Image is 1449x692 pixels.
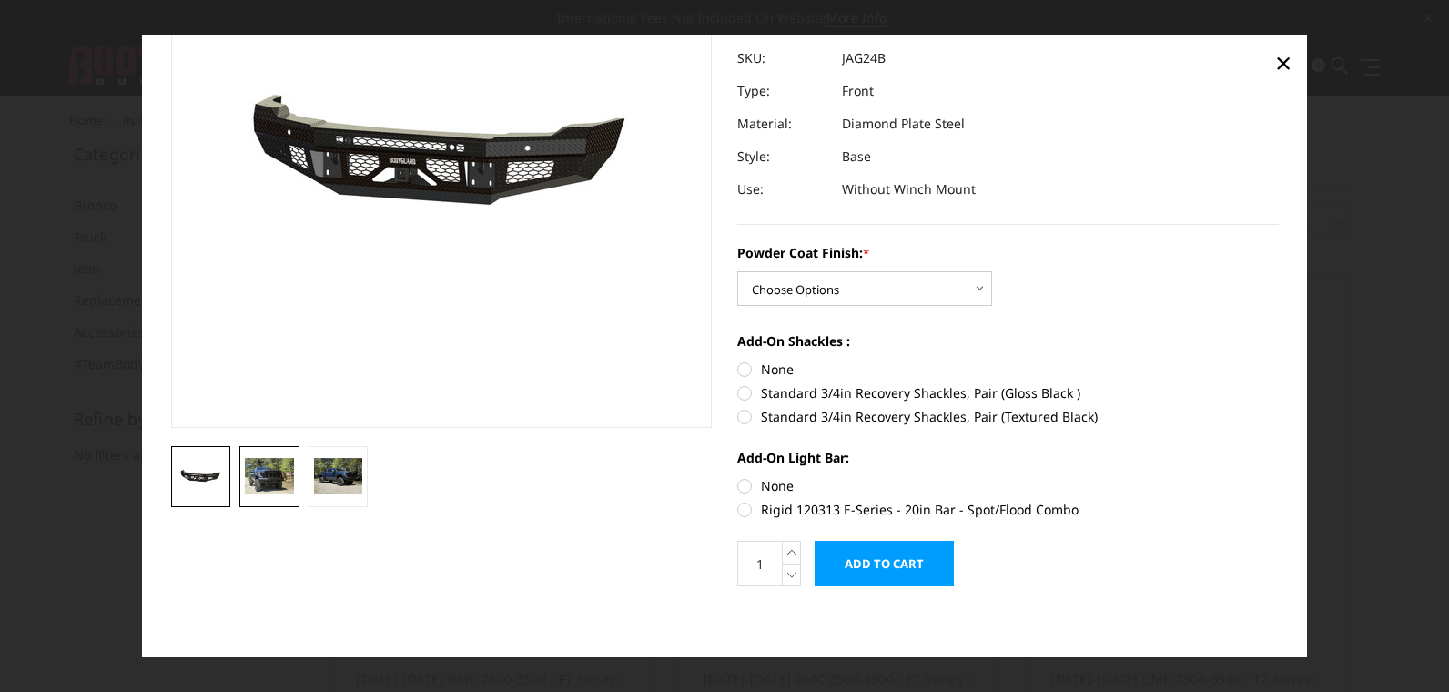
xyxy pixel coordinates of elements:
label: Standard 3/4in Recovery Shackles, Pair (Gloss Black ) [737,383,1279,402]
label: Standard 3/4in Recovery Shackles, Pair (Textured Black) [737,407,1279,426]
img: 2024-2025 GMC 2500-3500 - FT Series - Base Front Bumper [245,458,294,494]
label: Powder Coat Finish: [737,243,1279,262]
dt: Use: [737,173,828,206]
dd: JAG24B [842,42,886,75]
dt: Material: [737,107,828,140]
dt: Style: [737,140,828,173]
dd: Without Winch Mount [842,173,976,206]
img: 2024-2025 GMC 2500-3500 - FT Series - Base Front Bumper [314,458,363,494]
label: Add-On Shackles : [737,331,1279,351]
dt: SKU: [737,42,828,75]
span: × [1275,43,1292,82]
dd: Base [842,140,871,173]
label: None [737,360,1279,379]
a: Close [1269,48,1298,77]
label: None [737,476,1279,495]
label: Rigid 120313 E-Series - 20in Bar - Spot/Flood Combo [737,500,1279,519]
label: Add-On Light Bar: [737,448,1279,467]
input: Add to Cart [815,541,954,586]
dd: Front [842,75,874,107]
dd: Diamond Plate Steel [842,107,965,140]
img: 2024-2025 GMC 2500-3500 - FT Series - Base Front Bumper [177,464,226,487]
dt: Type: [737,75,828,107]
